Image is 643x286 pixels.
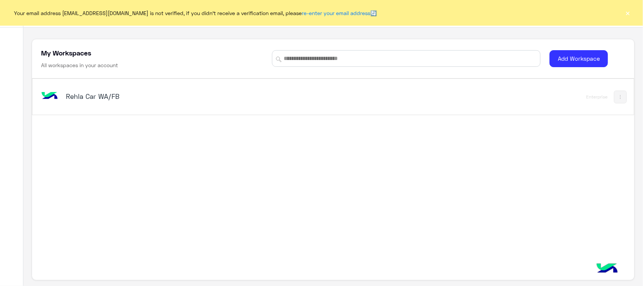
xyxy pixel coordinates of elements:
img: hulul-logo.png [594,256,620,282]
h6: All workspaces in your account [41,62,118,69]
div: Enterprise [586,94,608,100]
button: Add Workspace [550,50,608,67]
h5: Rehla Car WA/FB [66,92,277,101]
span: Your email address [EMAIL_ADDRESS][DOMAIN_NAME] is not verified, if you didn't receive a verifica... [14,9,377,17]
a: re-enter your email address [302,10,371,16]
button: × [624,9,632,17]
img: bot image [40,86,60,106]
h5: My Workspaces [41,48,91,57]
